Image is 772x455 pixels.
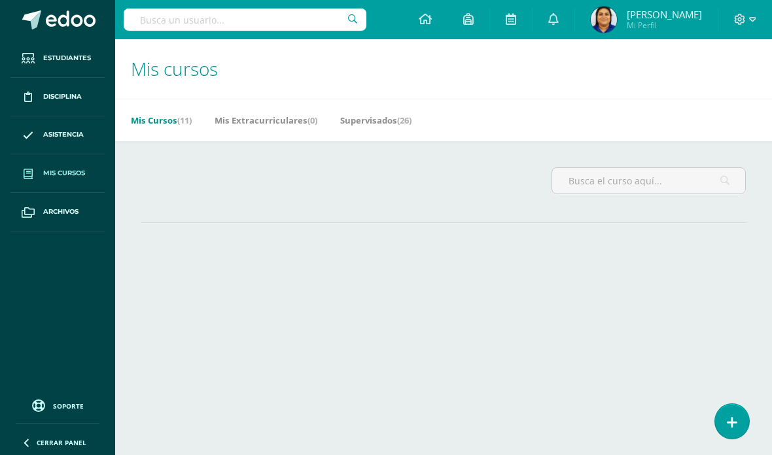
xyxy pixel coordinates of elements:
[10,154,105,193] a: Mis cursos
[397,114,412,126] span: (26)
[10,116,105,155] a: Asistencia
[340,110,412,131] a: Supervisados(26)
[10,39,105,78] a: Estudiantes
[215,110,317,131] a: Mis Extracurriculares(0)
[43,92,82,102] span: Disciplina
[10,193,105,231] a: Archivos
[43,168,85,178] span: Mis cursos
[124,8,366,31] input: Busca un usuario...
[177,114,192,126] span: (11)
[53,401,84,411] span: Soporte
[43,207,79,217] span: Archivos
[37,438,86,447] span: Cerrar panel
[307,114,317,126] span: (0)
[627,8,702,21] span: [PERSON_NAME]
[627,20,702,31] span: Mi Perfil
[10,78,105,116] a: Disciplina
[16,396,99,414] a: Soporte
[131,56,218,81] span: Mis cursos
[43,53,91,63] span: Estudiantes
[591,7,617,33] img: a5e77f9f7bcd106dd1e8203e9ef801de.png
[43,129,84,140] span: Asistencia
[131,110,192,131] a: Mis Cursos(11)
[552,168,745,194] input: Busca el curso aquí...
